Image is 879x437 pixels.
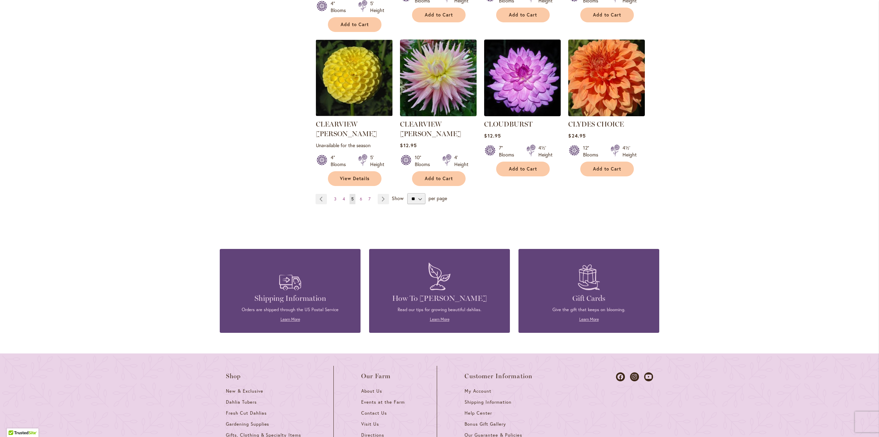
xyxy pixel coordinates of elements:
p: Unavailable for the season [316,142,392,149]
span: Gardening Supplies [226,421,269,427]
span: Add to Cart [341,22,369,28]
div: 10" Blooms [415,154,434,168]
div: 4" Blooms [331,154,350,168]
a: 4 [341,194,347,204]
span: Add to Cart [425,12,453,18]
span: About Us [361,388,382,394]
div: 12" Blooms [583,144,602,158]
span: My Account [465,388,491,394]
span: Add to Cart [509,12,537,18]
span: 7 [368,196,370,201]
span: $24.95 [568,132,585,139]
a: Learn More [430,317,449,322]
span: Show [392,195,403,201]
div: 4½' Height [623,144,637,158]
span: $12.95 [400,142,416,149]
div: 5' Height [370,154,384,168]
a: CLOUDBURST [484,120,533,128]
p: Give the gift that keeps on blooming. [529,307,649,313]
a: Dahlias on Instagram [630,372,639,381]
span: Customer Information [465,373,533,380]
a: Learn More [281,317,300,322]
div: 7" Blooms [499,144,518,158]
span: Add to Cart [593,12,621,18]
a: CLEARVIEW [PERSON_NAME] [400,120,461,138]
span: $12.95 [484,132,501,139]
button: Add to Cart [328,17,381,32]
a: Dahlias on Facebook [616,372,625,381]
div: 4' Height [454,154,468,168]
span: Shop [226,373,241,380]
button: Add to Cart [496,8,550,22]
button: Add to Cart [496,162,550,176]
span: 4 [343,196,345,201]
span: per page [429,195,447,201]
span: Dahlia Tubers [226,399,257,405]
button: Add to Cart [580,8,634,22]
a: CLYDES CHOICE [568,120,624,128]
button: Add to Cart [412,8,466,22]
button: Add to Cart [580,162,634,176]
a: 7 [367,194,372,204]
span: Bonus Gift Gallery [465,421,506,427]
h4: Shipping Information [230,294,350,303]
a: Clyde's Choice [568,111,645,118]
span: Add to Cart [509,166,537,172]
a: CLEARVIEW DANIEL [316,111,392,118]
p: Read our tips for growing beautiful dahlias. [379,307,500,313]
span: View Details [340,176,369,182]
h4: How To [PERSON_NAME] [379,294,500,303]
span: Add to Cart [425,176,453,182]
span: Contact Us [361,410,387,416]
span: Shipping Information [465,399,511,405]
div: 4½' Height [538,144,552,158]
button: Add to Cart [412,171,466,186]
span: New & Exclusive [226,388,263,394]
span: 3 [334,196,336,201]
span: Events at the Farm [361,399,404,405]
span: Visit Us [361,421,379,427]
iframe: Launch Accessibility Center [5,413,24,432]
a: Cloudburst [484,111,561,118]
a: CLEARVIEW [PERSON_NAME] [316,120,377,138]
img: Cloudburst [484,40,561,116]
a: 3 [332,194,338,204]
span: Help Center [465,410,492,416]
a: Dahlias on Youtube [644,372,653,381]
a: Clearview Jonas [400,111,477,118]
span: 5 [351,196,354,201]
span: 6 [360,196,362,201]
a: 6 [358,194,364,204]
img: Clyde's Choice [568,40,645,116]
a: View Details [328,171,381,186]
h4: Gift Cards [529,294,649,303]
span: Fresh Cut Dahlias [226,410,267,416]
span: Our Farm [361,373,391,380]
img: CLEARVIEW DANIEL [316,40,392,116]
a: Learn More [579,317,599,322]
img: Clearview Jonas [400,40,477,116]
p: Orders are shipped through the US Postal Service [230,307,350,313]
span: Add to Cart [593,166,621,172]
